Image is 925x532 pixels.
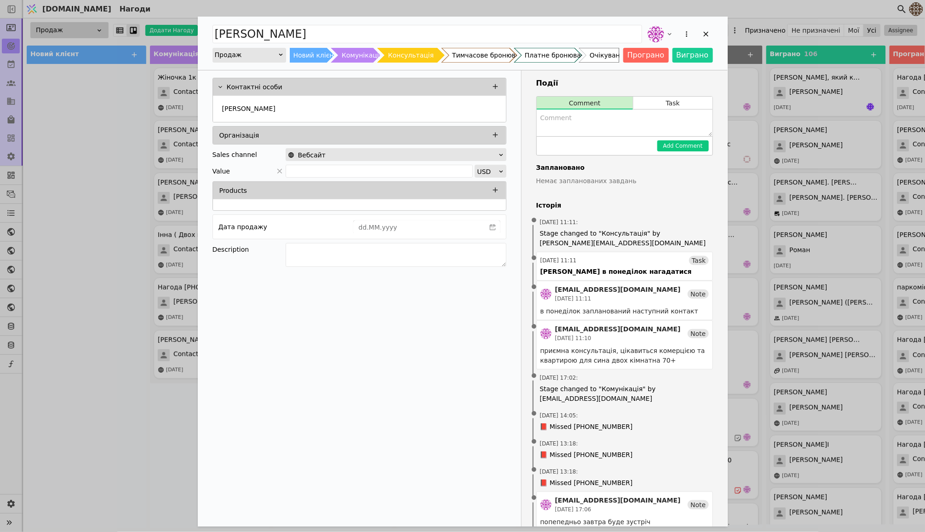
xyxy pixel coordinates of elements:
[537,97,633,110] button: Comment
[215,48,278,61] div: Продаж
[540,384,709,404] span: Stage changed to "Комунікація" by [EMAIL_ADDRESS][DOMAIN_NAME]
[529,276,539,299] span: •
[452,48,532,63] div: Тимчасове бронювання
[529,486,539,510] span: •
[219,131,259,140] p: Організація
[219,186,247,196] p: Products
[540,328,552,339] img: de
[690,500,706,509] span: Note
[536,78,713,89] h3: Події
[555,295,681,303] div: [DATE] 11:11
[213,243,286,256] div: Description
[529,315,539,339] span: •
[540,229,709,248] span: Stage changed to "Консультація" by [PERSON_NAME][EMAIL_ADDRESS][DOMAIN_NAME]
[690,329,706,338] span: Note
[477,165,498,178] div: USD
[540,450,633,460] span: 📕 Missed [PHONE_NUMBER]
[555,505,681,514] div: [DATE] 17:06
[657,140,709,151] button: Add Comment
[388,48,434,63] div: Консультація
[489,224,496,231] svg: calender simple
[288,152,294,158] img: online-store.svg
[536,176,713,186] p: Немає запланованих завдань
[540,374,578,382] span: [DATE] 17:02 :
[529,402,539,426] span: •
[354,221,485,234] input: dd.MM.yyyy
[536,201,713,210] h4: Історія
[525,48,593,63] div: Платне бронювання
[555,496,681,505] div: [EMAIL_ADDRESS][DOMAIN_NAME]
[540,468,578,476] span: [DATE] 13:18 :
[633,97,712,110] button: Task
[529,247,539,270] span: •
[623,48,669,63] button: Програно
[293,48,338,63] div: Новий клієнт
[540,422,633,432] span: 📕 Missed [PHONE_NUMBER]
[590,48,628,63] div: Очікування
[536,163,713,173] h4: Заплановано
[540,256,577,265] div: [DATE] 11:11
[222,104,276,114] p: [PERSON_NAME]
[529,458,539,482] span: •
[540,411,578,420] span: [DATE] 14:05 :
[529,364,539,388] span: •
[198,17,728,526] div: Add Opportunity
[555,285,681,295] div: [EMAIL_ADDRESS][DOMAIN_NAME]
[540,267,692,277] div: [PERSON_NAME] в понеділок нагадатися
[672,48,713,63] button: Виграно
[540,499,552,510] img: de
[540,346,709,365] div: приємна консультація, цікавиться комерцією та квартирою для сина двох кімнатна 70+
[218,220,267,233] div: Дата продажу
[555,324,681,334] div: [EMAIL_ADDRESS][DOMAIN_NAME]
[692,256,706,265] span: Task
[213,148,257,161] div: Sales channel
[555,334,681,342] div: [DATE] 11:10
[213,165,230,178] span: Value
[540,289,552,300] img: de
[540,306,709,316] div: в понеділок запланований наступний контакт
[648,26,664,42] img: de
[540,218,578,226] span: [DATE] 11:11 :
[529,430,539,454] span: •
[690,289,706,299] span: Note
[540,478,633,488] span: 📕 Missed [PHONE_NUMBER]
[342,48,383,63] div: Комунікація
[227,82,282,92] p: Контактні особи
[298,149,326,162] span: Вебсайт
[529,209,539,232] span: •
[540,439,578,448] span: [DATE] 13:18 :
[540,517,709,527] div: попепедньо завтра буде зустріч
